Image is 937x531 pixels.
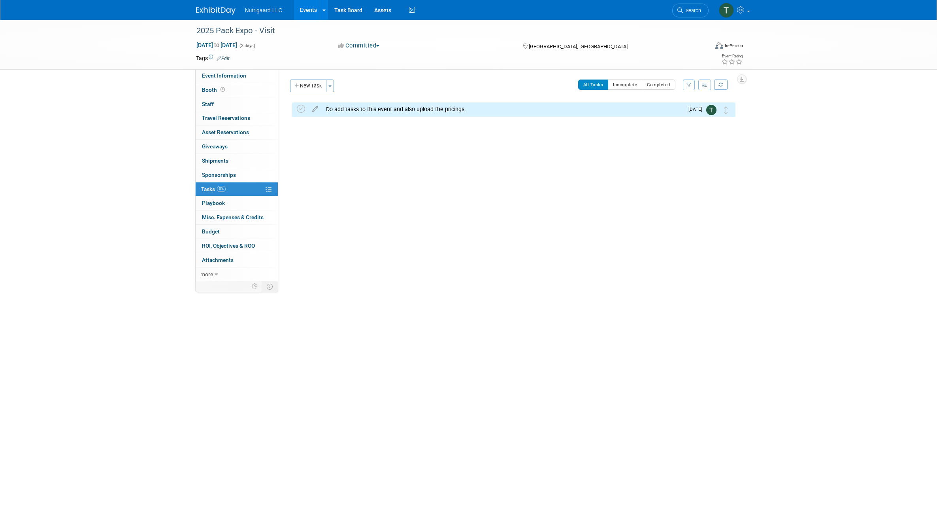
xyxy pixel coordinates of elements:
a: Asset Reservations [196,125,278,139]
span: Tasks [201,186,226,192]
button: New Task [290,80,326,92]
a: Giveaways [196,140,278,154]
span: Sponsorships [202,172,236,178]
a: Refresh [714,80,728,90]
span: Travel Reservations [202,115,250,121]
a: Misc. Expenses & Credits [196,211,278,224]
div: In-Person [724,43,743,49]
span: Shipments [202,157,228,164]
div: 2025 Pack Expo - Visit [194,24,697,38]
span: [DATE] [688,106,706,112]
div: Event Rating [721,54,743,58]
img: Tony DePrado [719,3,734,18]
td: Toggle Event Tabs [262,281,278,292]
img: Format-Inperson.png [715,42,723,49]
button: Incomplete [608,80,642,90]
span: more [200,271,213,277]
span: Giveaways [202,143,228,150]
span: Budget [202,228,220,235]
button: Completed [642,80,675,90]
a: Booth [196,83,278,97]
span: Booth [202,87,226,93]
span: Staff [202,101,214,107]
a: Event Information [196,69,278,83]
i: Move task [724,106,728,114]
span: 0% [217,186,226,192]
a: more [196,267,278,281]
a: Budget [196,225,278,239]
img: Tony DePrado [706,105,716,115]
a: Attachments [196,253,278,267]
span: Playbook [202,200,225,206]
span: Attachments [202,257,234,263]
button: All Tasks [578,80,609,90]
span: Nutrigaard LLC [245,7,283,13]
a: Search [672,4,709,17]
a: Sponsorships [196,168,278,182]
span: Booth not reserved yet [219,87,226,93]
a: Shipments [196,154,278,168]
span: [GEOGRAPHIC_DATA], [GEOGRAPHIC_DATA] [529,44,628,49]
div: Event Format [662,41,743,53]
td: Tags [196,54,230,62]
span: ROI, Objectives & ROO [202,243,255,249]
a: ROI, Objectives & ROO [196,239,278,253]
span: Misc. Expenses & Credits [202,214,264,220]
a: Tasks0% [196,182,278,196]
span: Event Information [202,72,246,79]
a: Edit [217,56,230,61]
a: Staff [196,97,278,111]
button: Committed [336,42,383,50]
span: to [213,42,221,48]
td: Personalize Event Tab Strip [248,281,262,292]
span: (3 days) [239,43,255,48]
span: Search [683,8,701,13]
div: Do add tasks to this event and also upload the pricings. [322,102,684,116]
span: Asset Reservations [202,129,249,135]
a: Playbook [196,196,278,210]
span: [DATE] [DATE] [196,42,238,49]
a: Travel Reservations [196,111,278,125]
a: edit [308,106,322,113]
img: ExhibitDay [196,7,236,15]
